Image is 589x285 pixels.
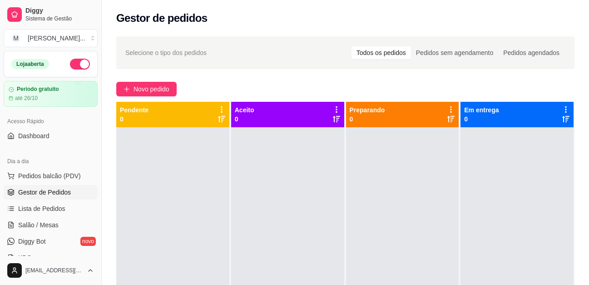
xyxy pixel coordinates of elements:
[70,59,90,70] button: Alterar Status
[4,4,98,25] a: DiggySistema de Gestão
[134,84,169,94] span: Novo pedido
[4,185,98,200] a: Gestor de Pedidos
[17,86,59,93] article: Período gratuito
[120,105,148,115] p: Pendente
[18,204,65,213] span: Lista de Pedidos
[11,34,20,43] span: M
[350,115,385,124] p: 0
[4,29,98,47] button: Select a team
[18,237,46,246] span: Diggy Bot
[116,11,208,25] h2: Gestor de pedidos
[18,253,31,262] span: KDS
[18,131,49,140] span: Dashboard
[4,169,98,183] button: Pedidos balcão (PDV)
[351,46,411,59] div: Todos os pedidos
[18,188,71,197] span: Gestor de Pedidos
[464,115,499,124] p: 0
[124,86,130,92] span: plus
[235,105,254,115] p: Aceito
[350,105,385,115] p: Preparando
[4,234,98,249] a: Diggy Botnovo
[15,95,38,102] article: até 26/10
[120,115,148,124] p: 0
[464,105,499,115] p: Em entrega
[4,114,98,129] div: Acesso Rápido
[498,46,564,59] div: Pedidos agendados
[4,154,98,169] div: Dia a dia
[125,48,207,58] span: Selecione o tipo dos pedidos
[18,171,81,180] span: Pedidos balcão (PDV)
[4,260,98,281] button: [EMAIL_ADDRESS][DOMAIN_NAME]
[4,218,98,232] a: Salão / Mesas
[4,201,98,216] a: Lista de Pedidos
[411,46,498,59] div: Pedidos sem agendamento
[116,82,177,96] button: Novo pedido
[4,81,98,107] a: Período gratuitoaté 26/10
[28,34,85,43] div: [PERSON_NAME] ...
[235,115,254,124] p: 0
[25,267,83,274] span: [EMAIL_ADDRESS][DOMAIN_NAME]
[25,15,94,22] span: Sistema de Gestão
[25,7,94,15] span: Diggy
[18,220,59,230] span: Salão / Mesas
[4,250,98,265] a: KDS
[4,129,98,143] a: Dashboard
[11,59,49,69] div: Loja aberta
